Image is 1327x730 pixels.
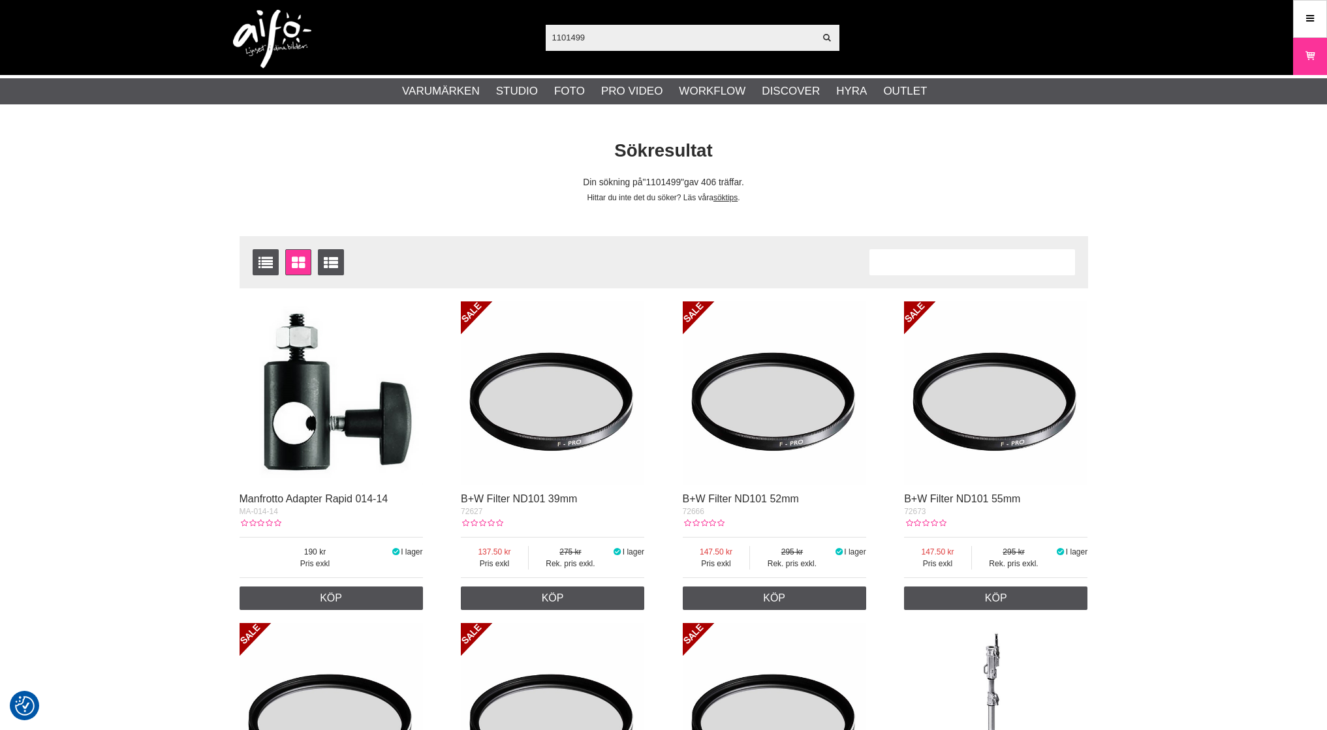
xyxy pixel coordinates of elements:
[546,27,815,47] input: Sök produkter ...
[461,493,577,504] a: B+W Filter ND101 39mm
[972,558,1055,570] span: Rek. pris exkl.
[240,301,423,485] img: Manfrotto Adapter Rapid 014-14
[904,517,946,529] div: Kundbetyg: 0
[683,493,799,504] a: B+W Filter ND101 52mm
[713,193,738,202] a: söktips
[972,546,1055,558] span: 295
[683,558,750,570] span: Pris exkl
[15,694,35,718] button: Samtyckesinställningar
[554,83,585,100] a: Foto
[834,547,845,556] i: I lager
[240,493,388,504] a: Manfrotto Adapter Rapid 014-14
[904,546,971,558] span: 147.50
[601,83,663,100] a: Pro Video
[461,517,503,529] div: Kundbetyg: 0
[240,558,391,570] span: Pris exkl
[904,586,1087,610] a: Köp
[1066,547,1087,556] span: I lager
[318,249,344,275] a: Utökad listvisning
[402,83,480,100] a: Varumärken
[240,546,391,558] span: 190
[285,249,311,275] a: Fönstervisning
[683,546,750,558] span: 147.50
[750,558,834,570] span: Rek. pris exkl.
[401,547,422,556] span: I lager
[738,193,740,202] span: .
[390,547,401,556] i: I lager
[529,546,612,558] span: 275
[612,547,623,556] i: I lager
[1055,547,1066,556] i: I lager
[529,558,612,570] span: Rek. pris exkl.
[233,10,311,68] img: logo.png
[904,507,926,516] span: 72673
[230,138,1098,164] h1: Sökresultat
[461,558,528,570] span: Pris exkl
[15,696,35,716] img: Revisit consent button
[461,301,644,485] img: B+W Filter ND101 39mm
[587,193,713,202] span: Hittar du inte det du söker? Läs våra
[461,546,528,558] span: 137.50
[904,493,1020,504] a: B+W Filter ND101 55mm
[683,517,725,529] div: Kundbetyg: 0
[844,547,866,556] span: I lager
[642,177,684,187] span: 1101499
[461,507,482,516] span: 72627
[253,249,279,275] a: Listvisning
[904,301,1087,485] img: B+W Filter ND101 55mm
[683,301,866,485] img: B+W Filter ND101 52mm
[683,507,704,516] span: 72666
[461,586,644,610] a: Köp
[883,83,927,100] a: Outlet
[240,586,423,610] a: Köp
[583,177,744,187] span: Din sökning på gav 406 träffar.
[496,83,538,100] a: Studio
[240,517,281,529] div: Kundbetyg: 0
[836,83,867,100] a: Hyra
[623,547,644,556] span: I lager
[240,507,278,516] span: MA-014-14
[683,586,866,610] a: Köp
[904,558,971,570] span: Pris exkl
[750,546,834,558] span: 295
[762,83,820,100] a: Discover
[679,83,745,100] a: Workflow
